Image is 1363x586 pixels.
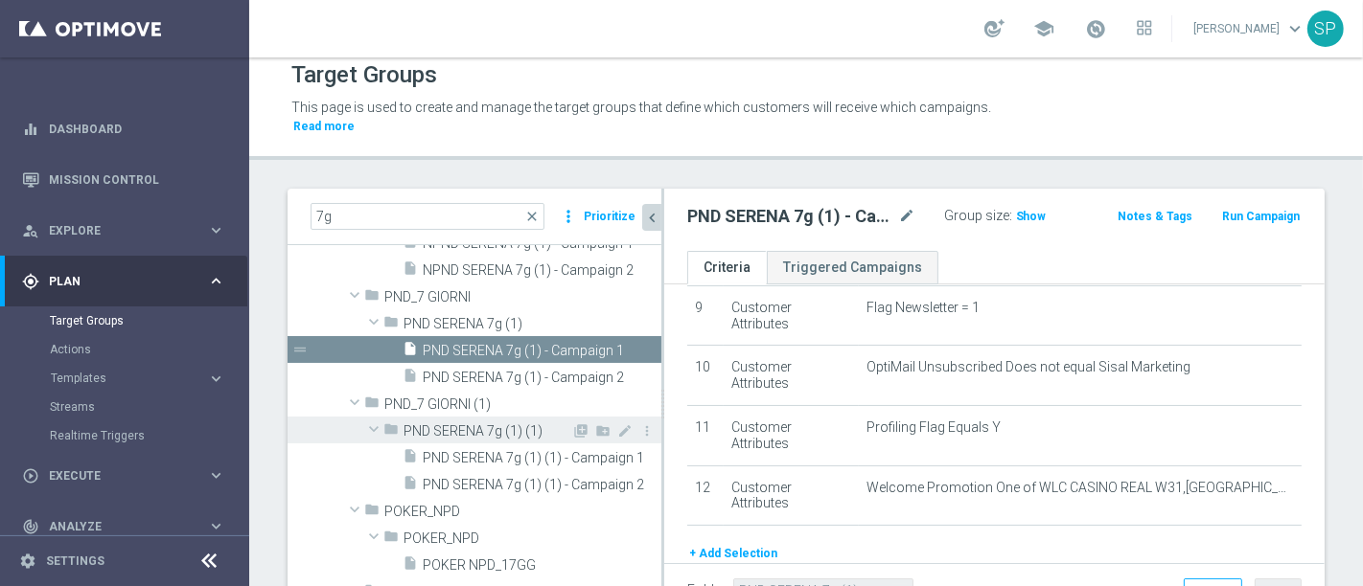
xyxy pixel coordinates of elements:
span: PND SERENA 7g (1) (1) - Campaign 2 [423,477,661,493]
button: Notes & Tags [1116,206,1194,227]
span: Execute [49,470,207,482]
td: Customer Attributes [724,346,859,406]
div: Streams [50,393,247,421]
button: track_changes Analyze keyboard_arrow_right [21,519,226,534]
button: + Add Selection [687,543,779,564]
a: Realtime Triggers [50,428,199,443]
i: insert_drive_file [403,368,418,390]
td: Customer Attributes [724,285,859,346]
td: 9 [687,285,724,346]
div: Actions [50,335,247,364]
div: Analyze [22,518,207,535]
span: PND SERENA 7g (1) [404,316,661,332]
span: POKER NPD_17GG [423,557,661,574]
div: Plan [22,273,207,290]
button: Run Campaign [1220,206,1302,227]
div: Dashboard [22,103,225,154]
h2: PND SERENA 7g (1) - Campaign 1 [687,205,894,228]
i: keyboard_arrow_right [207,221,225,239]
button: play_circle_outline Execute keyboard_arrow_right [21,468,226,484]
a: Target Groups [50,313,199,328]
div: Templates [51,372,207,384]
span: Plan [49,276,207,287]
button: gps_fixed Plan keyboard_arrow_right [21,274,226,289]
button: Mission Control [21,172,226,188]
span: Explore [49,225,207,237]
button: Templates keyboard_arrow_right [50,371,226,386]
i: folder [364,502,380,524]
div: Realtime Triggers [50,421,247,450]
i: person_search [22,222,39,239]
span: OptiMail Unsubscribed Does not equal Sisal Marketing [866,359,1190,375]
span: PND SERENA 7g (1) (1) [404,423,571,439]
i: folder [383,529,399,551]
i: folder [383,314,399,336]
i: keyboard_arrow_right [207,517,225,535]
span: close [524,209,540,224]
div: SP [1307,11,1344,47]
label: Group size [944,208,1009,224]
button: Read more [291,116,357,137]
span: Analyze [49,521,207,532]
i: folder [383,421,399,443]
span: Welcome Promotion One of WLC CASINO REAL W31,[GEOGRAPHIC_DATA] REAL W41,WLC POKER W_40,[GEOGRAPHI... [866,480,1294,496]
i: settings [19,552,36,570]
input: Quick find group or folder [311,203,544,230]
td: 12 [687,465,724,526]
span: PND_7 GIORNI [384,289,661,305]
span: Profiling Flag Equals Y [866,419,1001,436]
i: equalizer [22,121,39,138]
h1: Target Groups [291,61,437,89]
div: Templates [50,364,247,393]
div: Mission Control [22,154,225,205]
span: POKER_NPD [384,504,661,520]
span: This page is used to create and manage the target groups that define which customers will receive... [291,100,991,115]
td: 11 [687,405,724,465]
td: 10 [687,346,724,406]
div: Explore [22,222,207,239]
span: Flag Newsletter = 1 [866,300,980,316]
i: mode_edit [898,205,915,228]
a: Mission Control [49,154,225,205]
button: Prioritize [581,204,638,230]
span: PND_7 GIORNI (1) [384,396,661,413]
a: [PERSON_NAME]keyboard_arrow_down [1191,14,1307,43]
a: Dashboard [49,103,225,154]
a: Settings [46,555,104,567]
i: keyboard_arrow_right [207,272,225,290]
i: Add Folder [595,423,611,439]
a: Actions [50,342,199,357]
span: Show [1016,210,1047,223]
i: insert_drive_file [403,555,418,577]
div: Execute [22,467,207,485]
span: PND SERENA 7g (1) - Campaign 1 [423,343,661,359]
i: folder [364,287,380,309]
i: insert_drive_file [403,234,418,256]
i: insert_drive_file [403,341,418,363]
span: school [1033,18,1054,39]
i: gps_fixed [22,273,39,290]
td: Customer Attributes [724,405,859,465]
button: equalizer Dashboard [21,122,226,137]
span: keyboard_arrow_down [1284,18,1305,39]
i: insert_drive_file [403,475,418,497]
span: PND SERENA 7g (1) (1) - Campaign 1 [423,450,661,466]
i: more_vert [639,423,655,439]
i: keyboard_arrow_right [207,370,225,388]
a: Streams [50,399,199,415]
div: Target Groups [50,306,247,335]
i: Rename Folder [617,423,633,439]
span: PND SERENA 7g (1) - Campaign 2 [423,370,661,386]
i: more_vert [559,203,578,230]
i: insert_drive_file [403,448,418,470]
i: folder [364,394,380,417]
button: person_search Explore keyboard_arrow_right [21,223,226,238]
a: Triggered Campaigns [767,251,938,284]
i: Add Target group [573,423,589,439]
